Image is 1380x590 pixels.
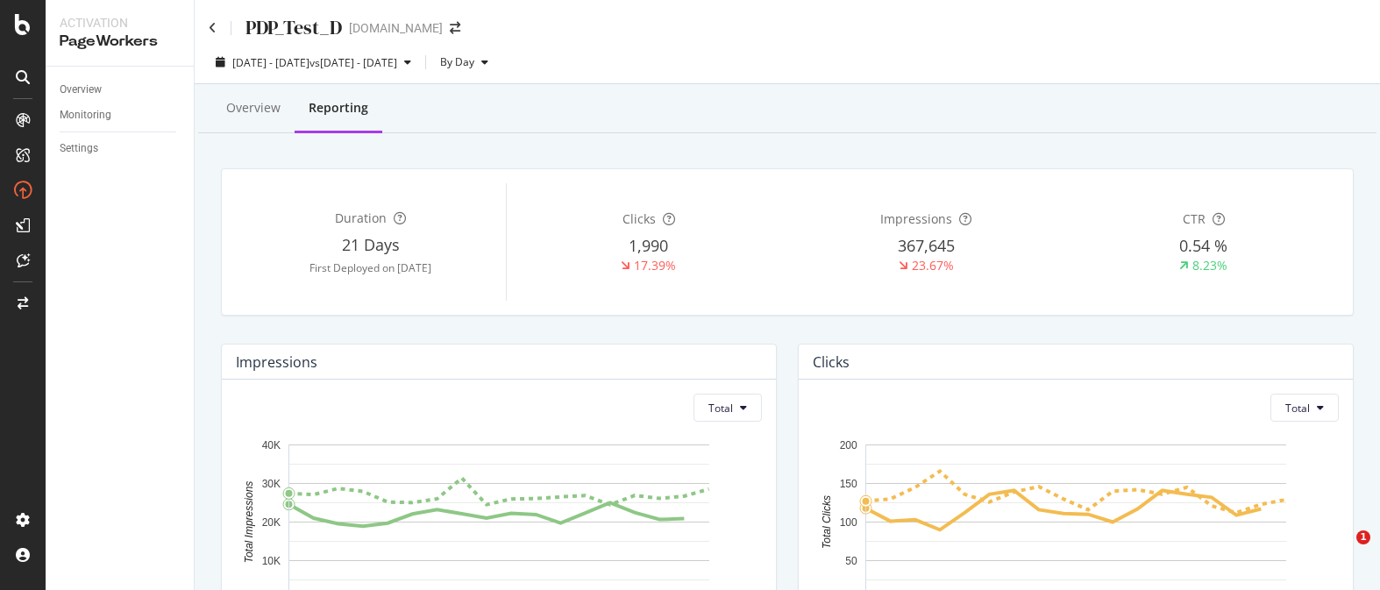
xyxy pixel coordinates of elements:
[349,19,443,37] div: [DOMAIN_NAME]
[433,48,495,76] button: By Day
[1192,257,1227,274] div: 8.23%
[209,48,418,76] button: [DATE] - [DATE]vs[DATE] - [DATE]
[840,516,857,529] text: 100
[880,210,952,227] span: Impressions
[262,555,281,567] text: 10K
[60,81,181,99] a: Overview
[262,478,281,490] text: 30K
[309,99,368,117] div: Reporting
[1183,210,1206,227] span: CTR
[634,257,676,274] div: 17.39%
[236,260,506,275] div: First Deployed on [DATE]
[450,22,460,34] div: arrow-right-arrow-left
[243,481,255,564] text: Total Impressions
[622,210,656,227] span: Clicks
[1179,235,1227,256] span: 0.54 %
[60,106,111,124] div: Monitoring
[912,257,954,274] div: 23.67%
[60,32,180,52] div: PageWorkers
[629,235,668,256] span: 1,990
[1320,530,1362,572] iframe: Intercom live chat
[1270,394,1339,422] button: Total
[1356,530,1370,544] span: 1
[60,81,102,99] div: Overview
[342,234,400,255] span: 21 Days
[813,353,850,371] div: Clicks
[60,139,98,158] div: Settings
[840,478,857,490] text: 150
[433,54,474,69] span: By Day
[898,235,955,256] span: 367,645
[60,106,181,124] a: Monitoring
[262,439,281,451] text: 40K
[694,394,762,422] button: Total
[821,495,833,549] text: Total Clicks
[1285,401,1310,416] span: Total
[209,22,217,34] a: Click to go back
[60,139,181,158] a: Settings
[236,353,317,371] div: Impressions
[226,99,281,117] div: Overview
[60,14,180,32] div: Activation
[309,55,397,70] span: vs [DATE] - [DATE]
[232,55,309,70] span: [DATE] - [DATE]
[262,516,281,529] text: 20K
[840,439,857,451] text: 200
[845,555,857,567] text: 50
[708,401,733,416] span: Total
[245,14,342,41] div: PDP_Test_D
[335,210,387,226] span: Duration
